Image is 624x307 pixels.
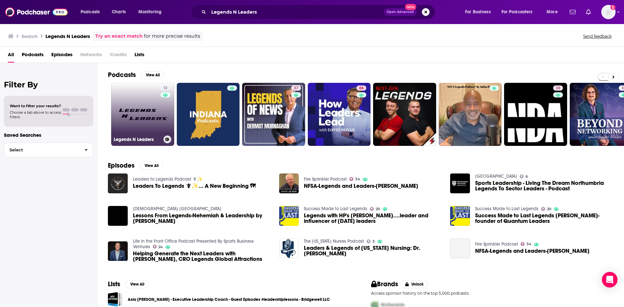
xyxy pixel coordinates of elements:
a: Leaders & Legends of Texas Nursing: Dr. Michael Evans [279,238,299,258]
a: 3 [367,239,375,243]
button: View All [141,71,164,79]
a: Legends with HP's Norman Wolfe....leader and influencer of today's leaders [304,213,442,224]
a: Try an exact match [95,32,143,40]
button: open menu [461,7,499,17]
a: Episodes [51,49,72,63]
span: For Podcasters [501,7,533,17]
span: for more precise results [144,32,200,40]
a: Asia Bribiesca-Hedin - Executive Leadership Coach - Guest Episodes #leadershiplessons - Bridgewel... [108,292,123,307]
h3: Search [21,33,38,39]
button: Open AdvancedNew [384,8,417,16]
span: 34 [355,178,360,181]
a: NFSA-Legends and Leaders-Steve Ulmer [304,183,418,189]
a: Fire Sprinkler Podcast [304,176,347,182]
span: NFSA-Legends and Leaders-[PERSON_NAME] [475,248,590,254]
span: 24 [158,246,163,249]
a: Success Made to Last Legends Norman Wolfe- founder of Quantum Leaders [475,213,614,224]
a: 20 [370,207,380,211]
p: Access sponsor history on the top 5,000 podcasts. [371,291,614,296]
button: View All [140,162,163,170]
h2: Lists [108,280,120,288]
a: Lessons From Legends-Nehemiah & Leadership by Hollis Haff [133,213,271,224]
span: 3 [372,240,375,243]
a: Success Made to Last Legends [475,206,539,211]
a: Charts [108,7,130,17]
button: open menu [134,7,170,17]
a: 12Legends N Leaders [111,83,174,146]
a: NFSA-Legends and Leaders-Steve Ulmer [279,173,299,193]
button: open menu [497,7,542,17]
a: NFSA-Legends and Leaders-Terry Victor [475,248,590,254]
a: New Community Church Wexford [133,206,221,211]
div: Open Intercom Messenger [602,272,617,288]
h3: Legends N Leaders [114,137,161,142]
span: 66 [359,85,364,92]
a: All [8,49,14,63]
span: 20 [547,208,551,211]
span: Logged in as megcassidy [601,5,616,19]
input: Search podcasts, credits, & more... [209,7,384,17]
button: open menu [76,7,108,17]
a: Fire Sprinkler Podcast [475,241,518,247]
img: Podchaser - Follow, Share and Rate Podcasts [5,6,68,18]
span: Select [4,148,79,152]
span: Leaders To Legends 🗡✨... A New Beginning 🗺 [133,183,256,189]
a: Asia [PERSON_NAME] - Executive Leadership Coach - Guest Episodes #leadershiplessons - Bridgewell LLC [128,296,330,303]
span: More [547,7,558,17]
a: Northumbria University [475,173,517,179]
a: 38 [553,85,563,91]
span: Choose a tab above to access filters. [10,110,61,119]
a: 34 [521,242,531,246]
p: Saved Searches [4,132,93,138]
button: open menu [542,7,566,17]
a: ListsView All [108,280,149,288]
h2: Podcasts [108,71,136,79]
span: Helping Generate the Next Leaders with [PERSON_NAME], CRO Legends Global Attractions [133,251,271,262]
a: EpisodesView All [108,161,163,170]
span: Lists [135,49,144,63]
a: 24 [153,245,163,249]
a: Sports Leadership - Living The Dream Northumbria Legends To Sector Leaders - Podcast [475,180,614,191]
img: Legends with HP's Norman Wolfe....leader and influencer of today's leaders [279,206,299,226]
a: Leaders to Legends Podcast 🗡✨ [133,176,202,182]
a: Podcasts [22,49,44,63]
span: Open Advanced [387,10,414,14]
span: Success Made to Last Legends [PERSON_NAME]- founder of Quantum Leaders [475,213,614,224]
span: Monitoring [138,7,162,17]
span: Credits [110,49,127,63]
span: 34 [526,243,531,246]
a: 37 [242,83,305,146]
img: Leaders To Legends 🗡✨... A New Beginning 🗺 [108,173,128,193]
span: 6 [526,175,528,178]
a: Success Made to Last Legends [304,206,367,211]
span: Leaders & Legends of [US_STATE] Nursing: Dr. [PERSON_NAME] [304,245,442,256]
img: Helping Generate the Next Leaders with Corey Breton, CRO Legends Global Attractions [108,241,128,261]
h2: Brands [371,280,398,288]
h2: Filter By [4,80,93,89]
svg: Add a profile image [610,5,616,10]
button: View All [125,280,149,288]
span: Networks [80,49,102,63]
div: Search podcasts, credits, & more... [197,5,441,19]
a: 34 [349,177,360,181]
span: Charts [112,7,126,17]
span: Legends with HP's [PERSON_NAME]....leader and influencer of [DATE] leaders [304,213,442,224]
a: PodcastsView All [108,71,164,79]
h3: Legends N Leaders [45,33,90,39]
a: 6 [520,174,528,178]
button: Unlock [401,280,428,288]
a: NFSA-Legends and Leaders-Terry Victor [450,238,470,258]
img: Lessons From Legends-Nehemiah & Leadership by Hollis Haff [108,206,128,226]
span: 38 [556,85,560,92]
button: Send feedback [581,33,614,39]
a: Sports Leadership - Living The Dream Northumbria Legends To Sector Leaders - Podcast [450,173,470,193]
